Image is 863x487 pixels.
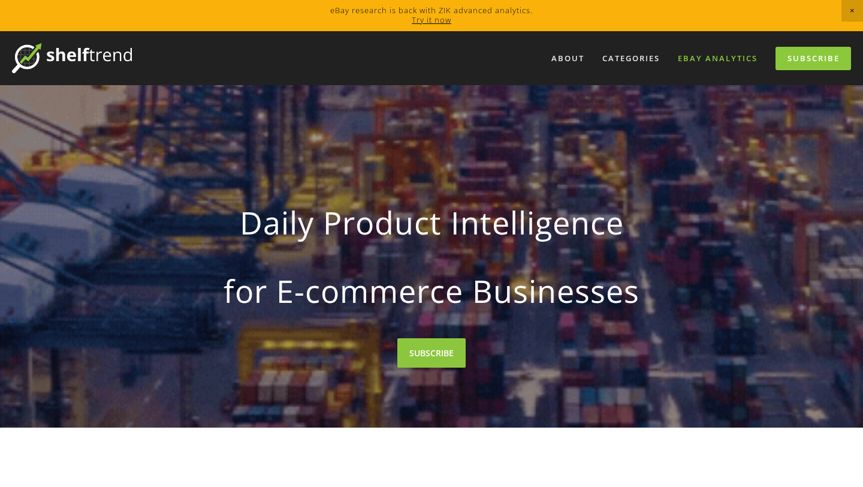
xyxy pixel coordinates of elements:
[412,14,451,25] a: Try it now
[164,194,699,251] strong: Daily Product Intelligence
[397,338,466,368] a: SUBSCRIBE
[595,49,668,68] div: Categories
[12,43,132,73] img: ShelfTrend
[776,47,851,70] a: Subscribe
[164,263,699,319] strong: for E-commerce Businesses
[670,49,765,68] a: eBay Analytics
[544,49,592,68] a: About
